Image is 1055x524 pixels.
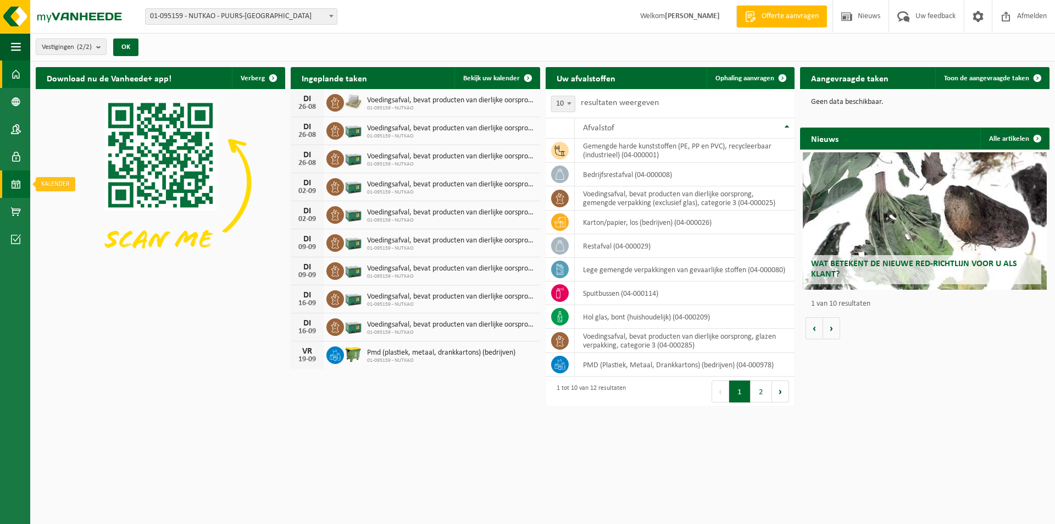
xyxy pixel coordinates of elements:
span: 01-095159 - NUTKAO - PUURS-SINT-AMANDS [146,9,337,24]
div: 1 tot 10 van 12 resultaten [551,379,626,404]
img: PB-LB-0680-HPE-GN-01 [344,233,363,251]
strong: [PERSON_NAME] [665,12,720,20]
td: spuitbussen (04-000114) [575,282,795,305]
span: Voedingsafval, bevat producten van dierlijke oorsprong, gemengde verpakking (exc... [367,124,535,133]
td: lege gemengde verpakkingen van gevaarlijke stoffen (04-000080) [575,258,795,282]
span: Voedingsafval, bevat producten van dierlijke oorsprong, glazen verpakking, categ... [367,321,535,329]
img: PB-LB-0680-HPE-GN-01 [344,120,363,139]
span: Verberg [241,75,265,82]
div: DI [296,291,318,300]
span: Bekijk uw kalender [463,75,520,82]
span: 01-095159 - NUTKAO [367,133,535,140]
span: Voedingsafval, bevat producten van dierlijke oorsprong, gemengde verpakking (exc... [367,180,535,189]
span: 01-095159 - NUTKAO [367,161,535,168]
div: 02-09 [296,216,318,223]
button: Volgende [823,317,840,339]
a: Wat betekent de nieuwe RED-richtlijn voor u als klant? [803,152,1047,290]
img: PB-LB-0680-HPE-GN-01 [344,289,363,307]
button: 1 [729,380,751,402]
a: Alle artikelen [980,128,1048,150]
button: OK [113,38,138,56]
td: PMD (Plastiek, Metaal, Drankkartons) (bedrijven) (04-000978) [575,353,795,377]
span: Voedingsafval, bevat producten van dierlijke oorsprong, glazen verpakking, categ... [367,208,535,217]
img: PB-LB-0680-HPE-GN-01 [344,148,363,167]
button: Vorige [806,317,823,339]
span: 01-095159 - NUTKAO [367,105,535,112]
h2: Aangevraagde taken [800,67,899,89]
div: 02-09 [296,187,318,195]
span: Voedingsafval, bevat producten van dierlijke oorsprong, gemengde verpakking (exc... [367,293,535,301]
img: PB-LB-0680-HPE-GN-01 [344,261,363,279]
div: 09-09 [296,272,318,279]
button: Previous [712,380,729,402]
button: Next [772,380,789,402]
td: voedingsafval, bevat producten van dierlijke oorsprong, glazen verpakking, categorie 3 (04-000285) [575,329,795,353]
img: PB-LB-0680-HPE-GN-01 [344,205,363,223]
div: VR [296,347,318,356]
span: Pmd (plastiek, metaal, drankkartons) (bedrijven) [367,349,515,357]
span: Ophaling aanvragen [715,75,774,82]
div: DI [296,207,318,216]
div: DI [296,235,318,244]
td: karton/papier, los (bedrijven) (04-000026) [575,211,795,234]
span: Wat betekent de nieuwe RED-richtlijn voor u als klant? [811,260,1017,279]
a: Offerte aanvragen [736,5,827,27]
td: bedrijfsrestafval (04-000008) [575,163,795,186]
span: Voedingsafval, bevat producten van dierlijke oorsprong, gemengde verpakking (exc... [367,236,535,245]
span: Voedingsafval, bevat producten van dierlijke oorsprong, glazen verpakking, categ... [367,152,535,161]
div: 26-08 [296,103,318,111]
div: 09-09 [296,244,318,251]
h2: Uw afvalstoffen [546,67,626,89]
div: 16-09 [296,300,318,307]
span: 10 [551,96,575,112]
span: 10 [552,96,575,112]
div: 19-09 [296,356,318,363]
a: Toon de aangevraagde taken [935,67,1048,89]
div: DI [296,319,318,328]
span: 01-095159 - NUTKAO [367,217,535,224]
h2: Nieuws [800,128,849,149]
img: PB-LB-0680-HPE-GN-01 [344,176,363,195]
count: (2/2) [77,43,92,51]
p: 1 van 10 resultaten [811,300,1044,308]
span: Vestigingen [42,39,92,56]
div: 16-09 [296,328,318,335]
div: DI [296,179,318,187]
span: Offerte aanvragen [759,11,821,22]
span: 01-095159 - NUTKAO [367,245,535,252]
div: DI [296,151,318,159]
span: 01-095159 - NUTKAO [367,329,535,336]
span: Afvalstof [583,124,614,133]
td: gemengde harde kunststoffen (PE, PP en PVC), recycleerbaar (industrieel) (04-000001) [575,139,795,163]
p: Geen data beschikbaar. [811,98,1039,106]
span: 01-095159 - NUTKAO [367,189,535,196]
a: Ophaling aanvragen [707,67,793,89]
a: Bekijk uw kalender [454,67,539,89]
td: hol glas, bont (huishoudelijk) (04-000209) [575,305,795,329]
span: Toon de aangevraagde taken [944,75,1029,82]
div: DI [296,123,318,131]
div: 26-08 [296,131,318,139]
label: resultaten weergeven [581,98,659,107]
img: LP-PA-00000-WDN-11 [344,92,363,111]
h2: Ingeplande taken [291,67,378,89]
div: 26-08 [296,159,318,167]
span: Voedingsafval, bevat producten van dierlijke oorsprong, glazen verpakking, categ... [367,264,535,273]
button: Vestigingen(2/2) [36,38,107,55]
span: 01-095159 - NUTKAO [367,357,515,364]
h2: Download nu de Vanheede+ app! [36,67,182,89]
td: restafval (04-000029) [575,234,795,258]
div: DI [296,263,318,272]
span: 01-095159 - NUTKAO [367,273,535,280]
button: Verberg [232,67,284,89]
div: DI [296,95,318,103]
img: PB-LB-0680-HPE-GN-01 [344,317,363,335]
span: 01-095159 - NUTKAO [367,301,535,308]
span: Voedingsafval, bevat producten van dierlijke oorsprong, gemengde verpakking (exc... [367,96,535,105]
td: voedingsafval, bevat producten van dierlijke oorsprong, gemengde verpakking (exclusief glas), cat... [575,186,795,211]
span: 01-095159 - NUTKAO - PUURS-SINT-AMANDS [145,8,337,25]
img: WB-1100-HPE-GN-50 [344,345,363,363]
button: 2 [751,380,772,402]
img: Download de VHEPlus App [36,89,285,276]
